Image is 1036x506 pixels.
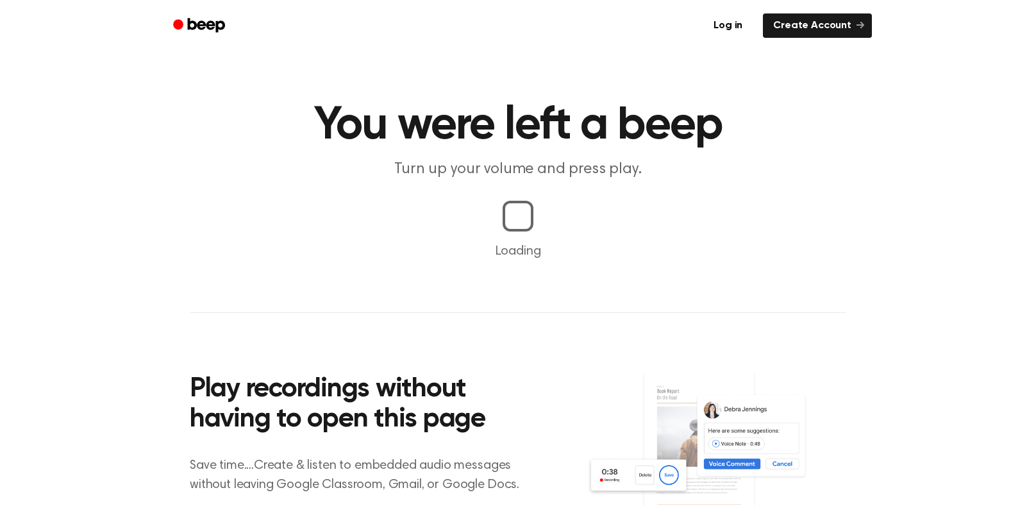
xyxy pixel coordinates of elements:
[164,13,237,38] a: Beep
[15,242,1021,261] p: Loading
[763,13,872,38] a: Create Account
[190,456,535,494] p: Save time....Create & listen to embedded audio messages without leaving Google Classroom, Gmail, ...
[272,159,764,180] p: Turn up your volume and press play.
[190,375,535,435] h2: Play recordings without having to open this page
[190,103,846,149] h1: You were left a beep
[701,11,755,40] a: Log in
